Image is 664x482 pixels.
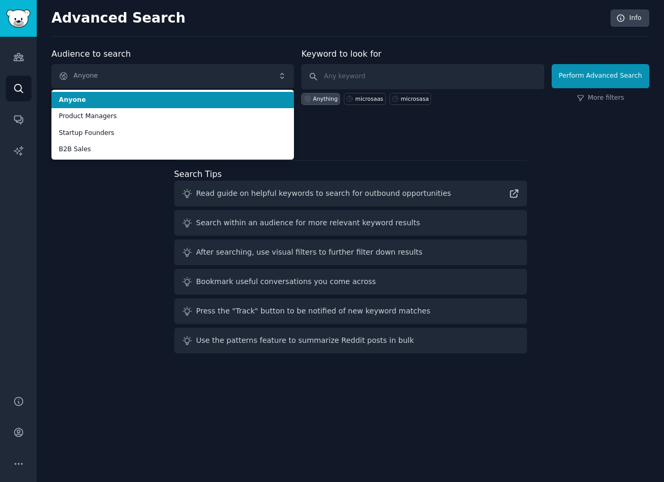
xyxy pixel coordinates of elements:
[51,49,131,59] label: Audience to search
[174,169,222,179] label: Search Tips
[59,129,287,138] span: Startup Founders
[59,96,287,105] span: Anyone
[610,9,649,27] a: Info
[59,112,287,121] span: Product Managers
[301,64,544,89] input: Any keyword
[301,49,382,59] label: Keyword to look for
[6,9,30,28] img: GummySearch logo
[51,64,294,88] button: Anyone
[401,95,429,102] div: microsasa
[51,90,294,160] ul: Anyone
[577,93,624,103] a: More filters
[552,64,649,88] button: Perform Advanced Search
[196,188,451,199] div: Read guide on helpful keywords to search for outbound opportunities
[196,217,420,228] div: Search within an audience for more relevant keyword results
[196,306,430,317] div: Press the "Track" button to be notified of new keyword matches
[59,145,287,154] span: B2B Sales
[196,247,423,258] div: After searching, use visual filters to further filter down results
[355,95,383,102] div: microsaas
[196,276,376,287] div: Bookmark useful conversations you come across
[313,95,338,102] div: Anything
[51,10,605,27] h2: Advanced Search
[196,335,414,346] div: Use the patterns feature to summarize Reddit posts in bulk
